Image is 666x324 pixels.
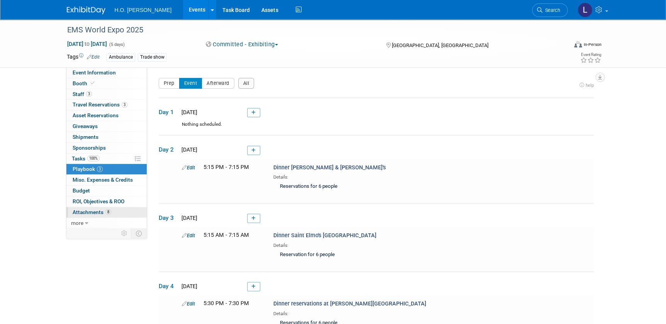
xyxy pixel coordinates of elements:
a: Edit [182,233,195,238]
span: Attachments [73,209,111,215]
div: Event Format [522,40,602,52]
div: In-Person [583,42,601,47]
a: ROI, Objectives & ROO [66,196,147,207]
button: Prep [159,78,180,89]
a: Misc. Expenses & Credits [66,175,147,185]
span: Sponsorships [73,145,106,151]
span: 3 [97,166,103,172]
span: Shipments [73,134,98,140]
img: ExhibitDay [67,7,105,14]
div: EMS World Expo 2025 [64,23,556,37]
span: 5:30 PM - 7:30 PM [203,300,249,307]
div: Trade show [138,53,167,61]
span: more [71,220,83,226]
span: (5 days) [108,42,125,47]
span: Dinner reservations at [PERSON_NAME][GEOGRAPHIC_DATA] [273,300,426,307]
a: Giveaways [66,121,147,132]
span: Day 4 [159,282,178,290]
a: Attachments8 [66,207,147,218]
span: [DATE] [179,109,197,115]
span: [GEOGRAPHIC_DATA], [GEOGRAPHIC_DATA] [392,42,488,48]
span: Event Information [73,69,116,76]
span: [DATE] [179,215,197,221]
button: All [238,78,254,89]
span: 3 [86,91,92,97]
a: more [66,218,147,228]
button: Committed - Exhibiting [203,40,281,49]
span: 3 [122,102,127,108]
span: 8 [105,209,111,215]
span: Staff [73,91,92,97]
span: Giveaways [73,123,98,129]
span: ROI, Objectives & ROO [73,198,124,204]
span: Playbook [73,166,103,172]
span: Dinner Saint Elmo's [GEOGRAPHIC_DATA] [273,232,376,239]
span: H.O. [PERSON_NAME] [115,7,172,13]
a: Playbook3 [66,164,147,174]
a: Asset Reservations [66,110,147,121]
span: Day 2 [159,145,178,154]
span: to [83,41,91,47]
span: [DATE] [179,283,197,289]
a: Budget [66,186,147,196]
a: Booth [66,78,147,89]
span: [DATE] [179,147,197,153]
span: help [586,83,594,88]
div: Details: [273,172,472,181]
span: Booth [73,80,96,86]
td: Tags [67,53,100,62]
td: Toggle Event Tabs [131,228,147,238]
span: 5:15 PM - 7:15 PM [203,164,249,170]
a: Search [532,3,568,17]
span: Misc. Expenses & Credits [73,177,133,183]
a: Sponsorships [66,143,147,153]
a: Staff3 [66,89,147,100]
a: Edit [182,301,195,307]
span: Day 1 [159,108,178,116]
span: Search [542,7,560,13]
td: Personalize Event Tab Strip [118,228,131,238]
span: Tasks [72,155,100,162]
div: Ambulance [107,53,135,61]
span: Asset Reservations [73,112,119,118]
div: Details: [273,240,472,249]
a: Shipments [66,132,147,142]
a: Travel Reservations3 [66,100,147,110]
span: [DATE] [DATE] [67,40,107,47]
span: Budget [73,187,90,194]
div: Details: [273,308,472,317]
span: Day 3 [159,214,178,222]
button: Afterward [202,78,234,89]
span: 5:15 AM - 7:15 AM [203,232,249,238]
a: Tasks100% [66,154,147,164]
div: Reservations for 6 people [273,181,472,193]
a: Event Information [66,67,147,78]
a: Edit [87,54,100,60]
div: Nothing scheduled. [159,121,594,135]
a: Edit [182,165,195,170]
div: Event Rating [580,53,601,57]
img: Lynda Howard [578,3,592,17]
span: 100% [87,155,100,161]
button: Event [179,78,202,89]
span: Dinner [PERSON_NAME] & [PERSON_NAME]'s [273,164,386,171]
img: Format-Inperson.png [574,41,582,47]
i: Booth reservation complete [91,81,95,85]
span: Travel Reservations [73,101,127,108]
div: Reservation for 6 people [273,249,472,262]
